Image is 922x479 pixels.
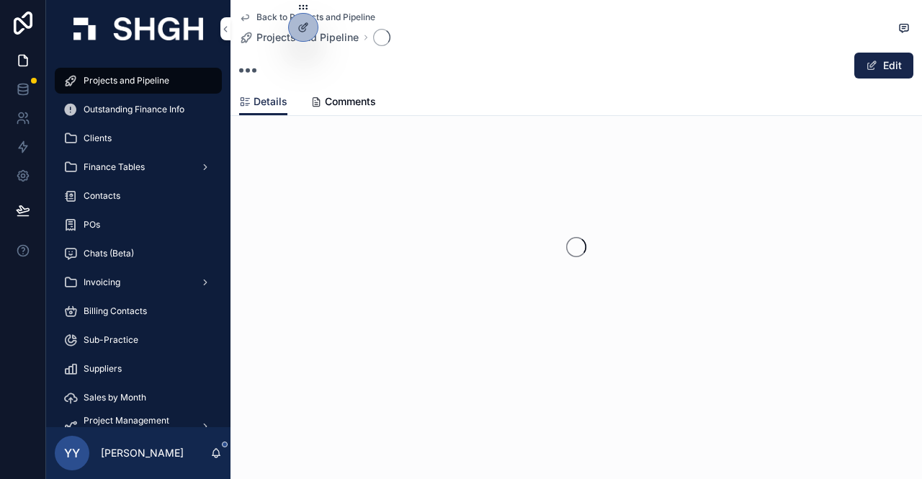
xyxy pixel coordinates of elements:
[55,269,222,295] a: Invoicing
[84,363,122,375] span: Suppliers
[55,241,222,267] a: Chats (Beta)
[55,212,222,238] a: POs
[84,75,169,86] span: Projects and Pipeline
[55,327,222,353] a: Sub-Practice
[84,277,120,288] span: Invoicing
[55,68,222,94] a: Projects and Pipeline
[310,89,376,117] a: Comments
[55,97,222,122] a: Outstanding Finance Info
[101,446,184,460] p: [PERSON_NAME]
[84,392,146,403] span: Sales by Month
[84,104,184,115] span: Outstanding Finance Info
[84,334,138,346] span: Sub-Practice
[55,125,222,151] a: Clients
[239,30,359,45] a: Projects and Pipeline
[325,94,376,109] span: Comments
[84,415,189,438] span: Project Management (beta)
[84,248,134,259] span: Chats (Beta)
[239,12,375,23] a: Back to Projects and Pipeline
[84,305,147,317] span: Billing Contacts
[55,385,222,411] a: Sales by Month
[55,356,222,382] a: Suppliers
[46,58,230,427] div: scrollable content
[84,161,145,173] span: Finance Tables
[84,133,112,144] span: Clients
[55,183,222,209] a: Contacts
[73,17,203,40] img: App logo
[84,219,100,230] span: POs
[254,94,287,109] span: Details
[256,30,359,45] span: Projects and Pipeline
[239,89,287,116] a: Details
[256,12,375,23] span: Back to Projects and Pipeline
[854,53,913,79] button: Edit
[55,298,222,324] a: Billing Contacts
[55,413,222,439] a: Project Management (beta)
[64,444,80,462] span: YY
[84,190,120,202] span: Contacts
[55,154,222,180] a: Finance Tables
